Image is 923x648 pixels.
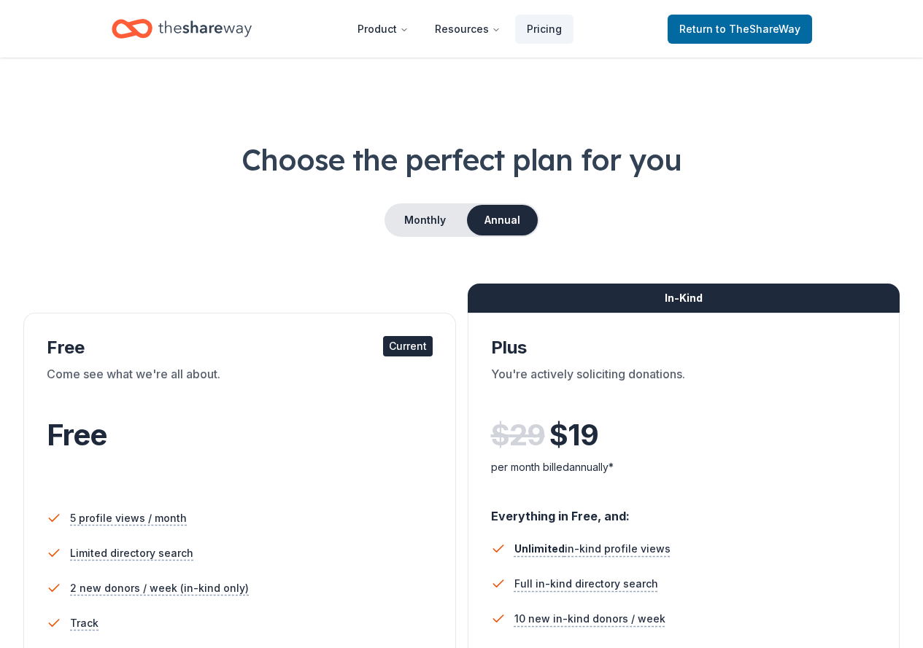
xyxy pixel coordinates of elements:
span: Free [47,417,107,453]
button: Product [346,15,420,44]
span: Full in-kind directory search [514,575,658,593]
span: 2 new donors / week (in-kind only) [70,579,249,597]
div: per month billed annually* [491,458,877,476]
span: to TheShareWay [716,23,800,35]
a: Home [112,12,252,46]
span: Limited directory search [70,544,193,562]
span: Return [679,20,800,38]
button: Monthly [386,205,464,235]
h1: Choose the perfect plan for you [23,139,900,180]
div: Come see what we're all about. [47,365,433,406]
span: Track [70,614,99,632]
button: Resources [423,15,512,44]
span: 5 profile views / month [70,510,187,527]
span: 10 new in-kind donors / week [514,610,665,628]
a: Returnto TheShareWay [668,15,812,44]
div: Everything in Free, and: [491,495,877,526]
span: Unlimited [514,542,565,555]
button: Annual [467,205,538,235]
div: You're actively soliciting donations. [491,365,877,406]
div: Plus [491,336,877,359]
div: In-Kind [468,284,900,313]
nav: Main [346,12,574,46]
div: Current [383,336,433,356]
span: $ 19 [549,415,598,456]
div: Free [47,336,433,359]
a: Pricing [515,15,574,44]
span: in-kind profile views [514,542,671,555]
